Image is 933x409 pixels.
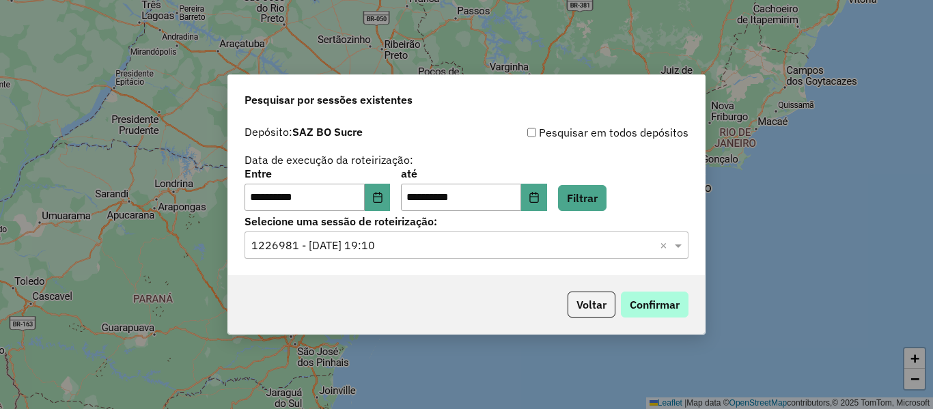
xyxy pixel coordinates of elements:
label: Entre [245,165,390,182]
strong: SAZ BO Sucre [292,125,363,139]
button: Choose Date [365,184,391,211]
label: Data de execução da roteirização: [245,152,413,168]
label: até [401,165,546,182]
button: Confirmar [621,292,688,318]
span: Pesquisar por sessões existentes [245,91,413,108]
span: Clear all [660,237,671,253]
button: Choose Date [521,184,547,211]
label: Selecione uma sessão de roteirização: [245,213,688,229]
button: Filtrar [558,185,607,211]
div: Pesquisar em todos depósitos [466,124,688,141]
button: Voltar [568,292,615,318]
label: Depósito: [245,124,363,140]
